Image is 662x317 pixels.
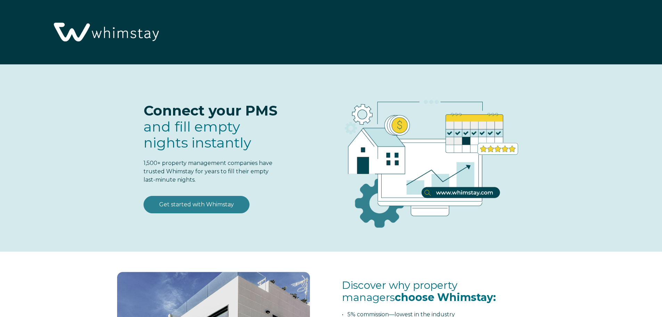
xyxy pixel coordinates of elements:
[49,3,162,62] img: Whimstay Logo-02 1
[144,118,251,151] span: and
[395,291,496,304] span: choose Whimstay:
[144,196,250,213] a: Get started with Whimstay
[342,279,496,304] span: Discover why property managers
[144,118,251,151] span: fill empty nights instantly
[305,78,550,239] img: RBO Ilustrations-03
[144,102,277,119] span: Connect your PMS
[144,160,272,183] span: 1,500+ property management companies have trusted Whimstay for years to fill their empty last-min...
